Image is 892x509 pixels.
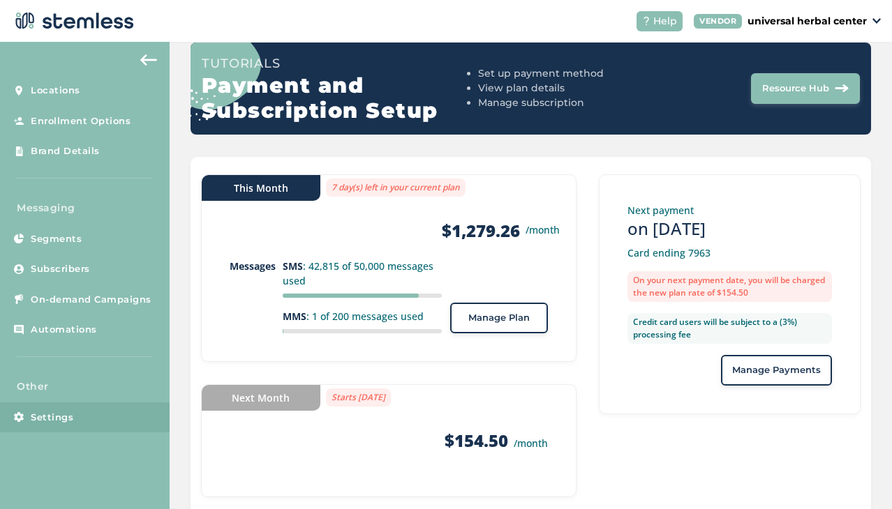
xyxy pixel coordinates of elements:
[31,411,73,425] span: Settings
[762,82,829,96] span: Resource Hub
[627,218,832,240] h3: on [DATE]
[642,17,651,25] img: icon-help-white-03924b79.svg
[442,220,520,242] strong: $1,279.26
[653,14,677,29] span: Help
[283,309,442,324] p: : 1 of 200 messages used
[514,436,548,450] small: /month
[627,203,832,218] p: Next payment
[748,14,867,29] p: universal herbal center
[627,313,832,344] label: Credit card users will be subject to a (3%) processing fee
[140,54,157,66] img: icon-arrow-back-accent-c549486e.svg
[283,259,442,288] p: : 42,815 of 50,000 messages used
[872,18,881,24] img: icon_down-arrow-small-66adaf34.svg
[478,81,694,96] li: View plan details
[31,114,131,128] span: Enrollment Options
[202,385,320,411] div: Next Month
[31,232,82,246] span: Segments
[202,73,473,123] h2: Payment and Subscription Setup
[31,84,80,98] span: Locations
[31,262,90,276] span: Subscribers
[31,293,151,307] span: On-demand Campaigns
[478,66,694,81] li: Set up payment method
[627,245,832,260] p: Card ending 7963
[202,175,320,201] div: This Month
[445,429,508,452] strong: $154.50
[326,388,391,407] label: Starts [DATE]
[283,310,306,323] strong: MMS
[478,96,694,110] li: Manage subscription
[468,311,530,325] span: Manage Plan
[230,259,283,273] p: Messages
[526,222,560,237] small: /month
[732,363,821,377] span: Manage Payments
[11,7,134,35] img: logo-dark-0685b13c.svg
[694,14,742,29] div: VENDOR
[822,442,892,509] iframe: Chat Widget
[31,323,97,337] span: Automations
[202,54,473,73] h3: Tutorials
[627,271,832,302] label: On your next payment date, you will be charged the new plan rate of $154.50
[283,259,303,273] strong: SMS
[31,144,100,158] span: Brand Details
[751,73,860,104] button: Resource Hub
[721,355,832,386] button: Manage Payments
[326,178,466,197] label: 7 day(s) left in your current plan
[450,303,548,333] button: Manage Plan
